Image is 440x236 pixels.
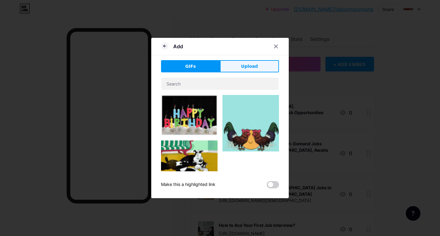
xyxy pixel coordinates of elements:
span: GIFs [185,63,196,70]
div: Add [173,43,183,50]
div: Make this a highlighted link [161,181,215,188]
img: Gihpy [161,95,218,136]
img: Gihpy [222,95,279,151]
button: Upload [220,60,279,72]
button: GIFs [161,60,220,72]
input: Search [161,78,279,90]
img: Gihpy [161,140,218,182]
img: Gihpy [222,156,279,213]
span: Upload [241,63,258,70]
